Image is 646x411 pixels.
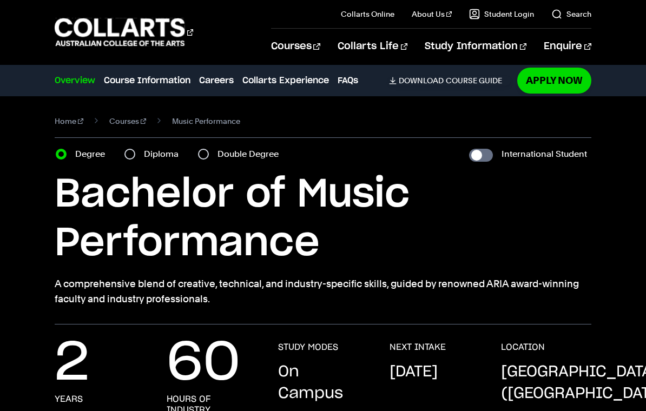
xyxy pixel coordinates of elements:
[399,76,444,85] span: Download
[55,74,95,87] a: Overview
[469,9,534,19] a: Student Login
[55,342,89,385] p: 2
[109,114,146,129] a: Courses
[517,68,591,93] a: Apply Now
[278,342,338,353] h3: STUDY MODES
[390,361,438,383] p: [DATE]
[55,17,193,48] div: Go to homepage
[144,147,185,162] label: Diploma
[242,74,329,87] a: Collarts Experience
[278,361,368,405] p: On Campus
[338,29,407,64] a: Collarts Life
[167,342,240,385] p: 60
[551,9,591,19] a: Search
[55,276,591,307] p: A comprehensive blend of creative, technical, and industry-specific skills, guided by renowned AR...
[389,76,511,85] a: DownloadCourse Guide
[55,394,83,405] h3: years
[55,114,83,129] a: Home
[55,170,591,268] h1: Bachelor of Music Performance
[501,342,545,353] h3: LOCATION
[544,29,591,64] a: Enquire
[502,147,587,162] label: International Student
[271,29,320,64] a: Courses
[390,342,446,353] h3: NEXT INTAKE
[199,74,234,87] a: Careers
[75,147,111,162] label: Degree
[341,9,394,19] a: Collarts Online
[425,29,526,64] a: Study Information
[172,114,240,129] span: Music Performance
[104,74,190,87] a: Course Information
[412,9,452,19] a: About Us
[217,147,285,162] label: Double Degree
[338,74,358,87] a: FAQs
